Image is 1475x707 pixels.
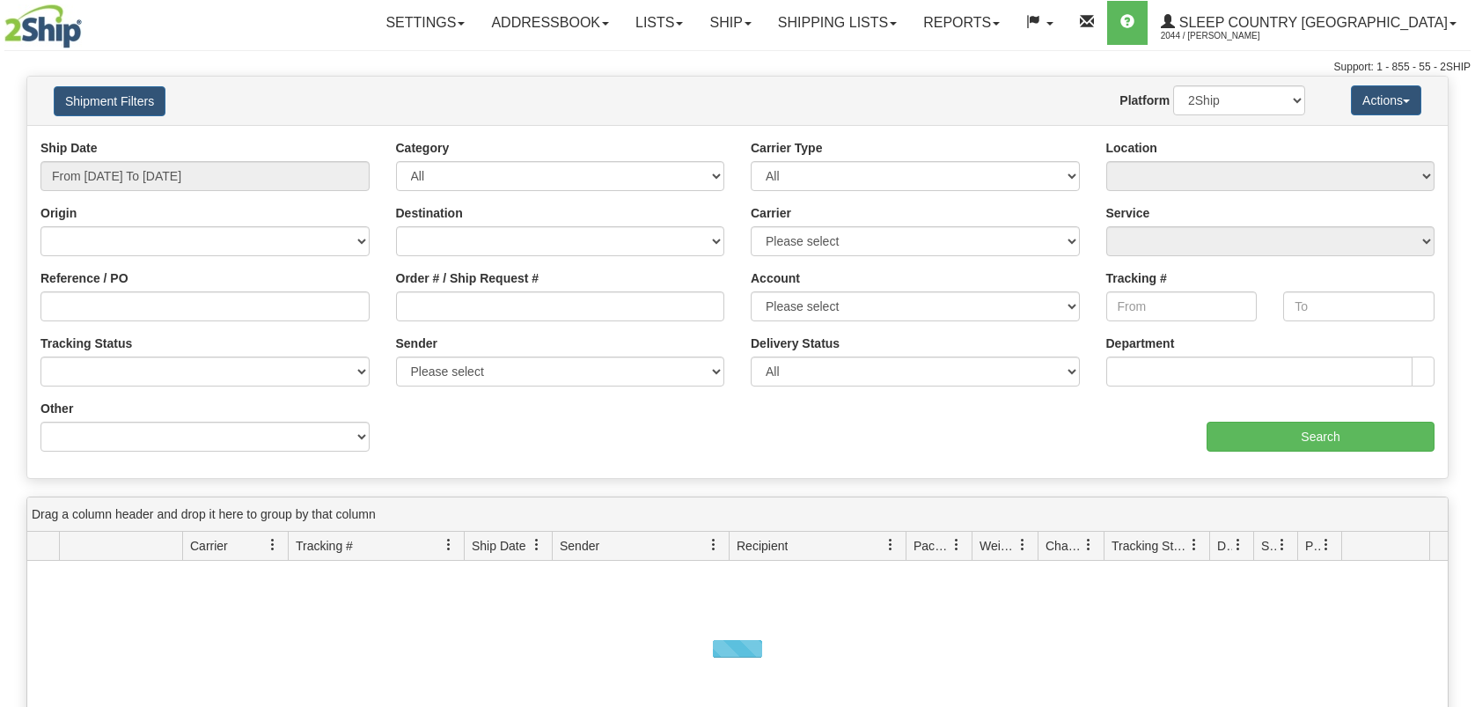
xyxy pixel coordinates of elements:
[1283,291,1435,321] input: To
[1106,335,1175,352] label: Department
[40,139,98,157] label: Ship Date
[40,400,73,417] label: Other
[1267,530,1297,560] a: Shipment Issues filter column settings
[522,530,552,560] a: Ship Date filter column settings
[1223,530,1253,560] a: Delivery Status filter column settings
[560,537,599,555] span: Sender
[1074,530,1104,560] a: Charge filter column settings
[4,60,1471,75] div: Support: 1 - 855 - 55 - 2SHIP
[699,530,729,560] a: Sender filter column settings
[40,204,77,222] label: Origin
[980,537,1016,555] span: Weight
[434,530,464,560] a: Tracking # filter column settings
[622,1,696,45] a: Lists
[737,537,788,555] span: Recipient
[1046,537,1082,555] span: Charge
[751,139,822,157] label: Carrier Type
[876,530,906,560] a: Recipient filter column settings
[4,4,82,48] img: logo2044.jpg
[1311,530,1341,560] a: Pickup Status filter column settings
[478,1,622,45] a: Addressbook
[1119,92,1170,109] label: Platform
[27,497,1448,532] div: grid grouping header
[914,537,950,555] span: Packages
[751,204,791,222] label: Carrier
[1207,422,1435,452] input: Search
[258,530,288,560] a: Carrier filter column settings
[1435,263,1473,443] iframe: chat widget
[1351,85,1421,115] button: Actions
[1008,530,1038,560] a: Weight filter column settings
[396,269,539,287] label: Order # / Ship Request #
[1106,291,1258,321] input: From
[40,269,128,287] label: Reference / PO
[1175,15,1448,30] span: Sleep Country [GEOGRAPHIC_DATA]
[1148,1,1470,45] a: Sleep Country [GEOGRAPHIC_DATA] 2044 / [PERSON_NAME]
[396,335,437,352] label: Sender
[1179,530,1209,560] a: Tracking Status filter column settings
[751,269,800,287] label: Account
[40,335,132,352] label: Tracking Status
[1161,27,1293,45] span: 2044 / [PERSON_NAME]
[1261,537,1276,555] span: Shipment Issues
[372,1,478,45] a: Settings
[54,86,165,116] button: Shipment Filters
[1305,537,1320,555] span: Pickup Status
[1106,269,1167,287] label: Tracking #
[942,530,972,560] a: Packages filter column settings
[190,537,228,555] span: Carrier
[696,1,764,45] a: Ship
[1217,537,1232,555] span: Delivery Status
[472,537,525,555] span: Ship Date
[396,204,463,222] label: Destination
[751,335,840,352] label: Delivery Status
[1106,204,1150,222] label: Service
[396,139,450,157] label: Category
[765,1,910,45] a: Shipping lists
[1106,139,1157,157] label: Location
[910,1,1013,45] a: Reports
[1112,537,1188,555] span: Tracking Status
[296,537,353,555] span: Tracking #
